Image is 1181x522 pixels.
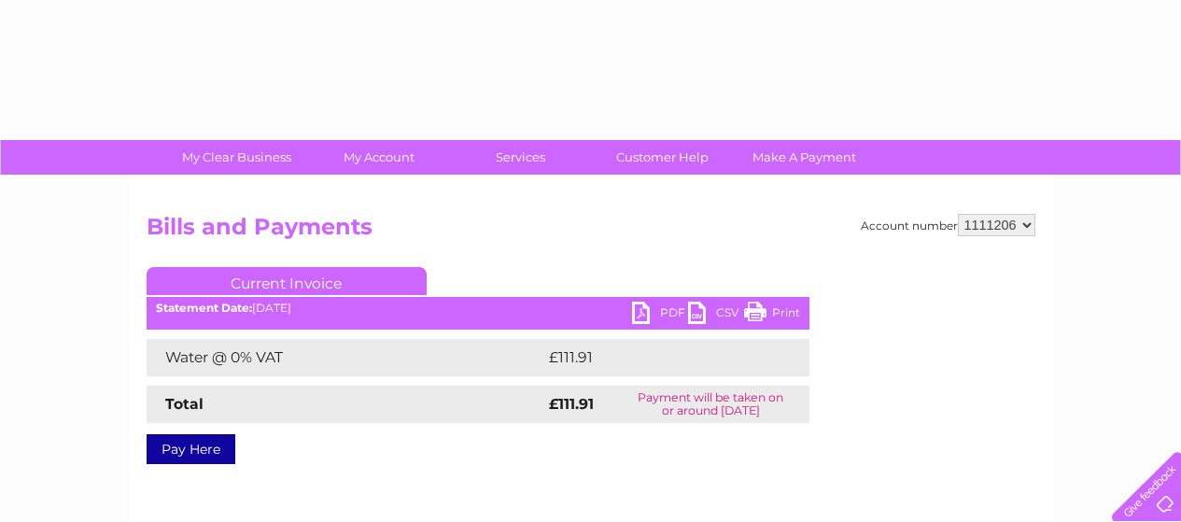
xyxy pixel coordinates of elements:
[861,214,1035,236] div: Account number
[302,140,456,175] a: My Account
[727,140,881,175] a: Make A Payment
[443,140,598,175] a: Services
[632,302,688,329] a: PDF
[160,140,314,175] a: My Clear Business
[165,395,204,413] strong: Total
[147,302,809,315] div: [DATE]
[688,302,744,329] a: CSV
[147,339,544,376] td: Water @ 0% VAT
[585,140,739,175] a: Customer Help
[147,434,235,464] a: Pay Here
[544,339,770,376] td: £111.91
[744,302,800,329] a: Print
[612,386,808,423] td: Payment will be taken on or around [DATE]
[147,214,1035,249] h2: Bills and Payments
[156,301,252,315] b: Statement Date:
[549,395,594,413] strong: £111.91
[147,267,427,295] a: Current Invoice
